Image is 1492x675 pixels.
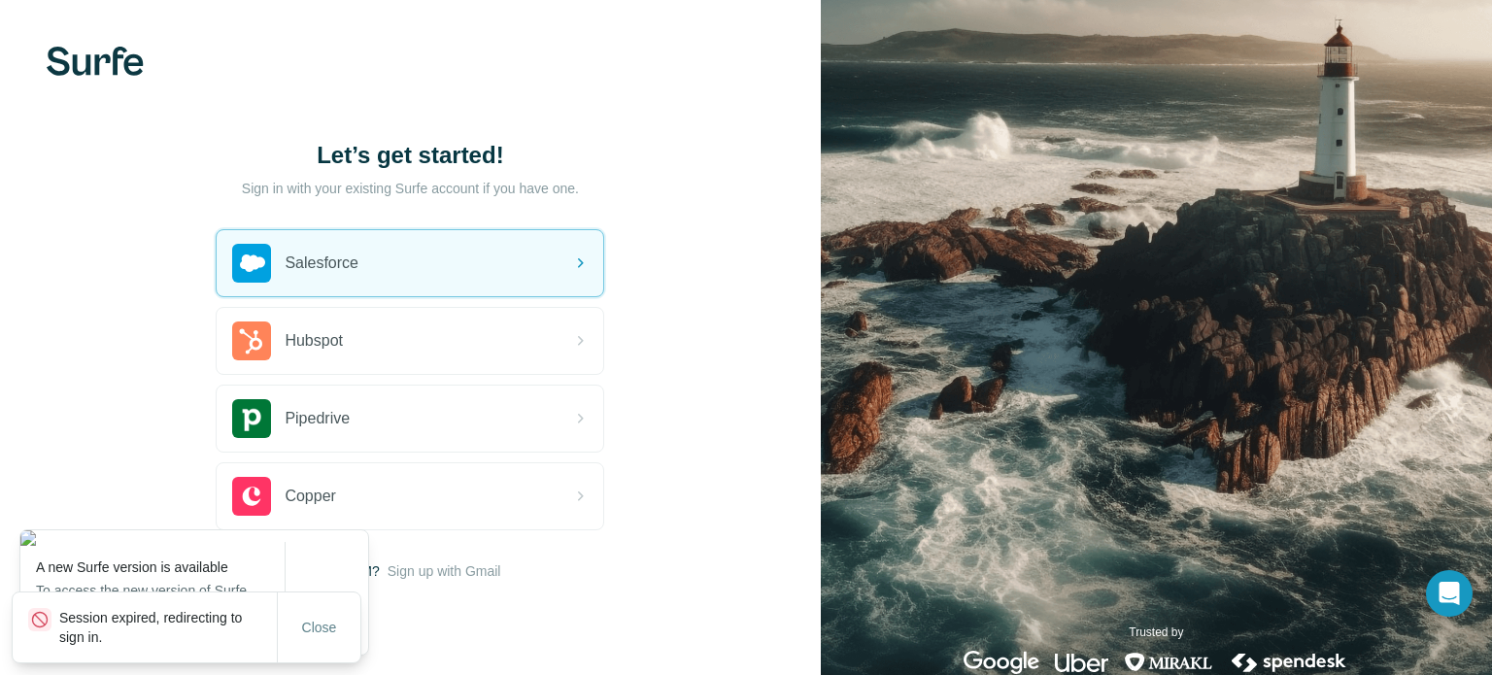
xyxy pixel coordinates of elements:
p: A new Surfe version is available [36,557,285,577]
span: Pipedrive [285,407,350,430]
span: Close [302,618,337,637]
span: No CRM? [320,561,379,581]
button: Refresh [289,581,364,616]
span: Copper [285,485,335,508]
div: Open Intercom Messenger [1426,570,1473,617]
h1: Let’s get started! [216,140,604,171]
button: Close [288,610,351,645]
img: copper's logo [232,477,271,516]
img: salesforce's logo [232,244,271,283]
span: Salesforce [285,252,358,275]
p: To access the new version of Surfe and ensure its functionality, please refresh your page. [36,581,285,639]
span: Hubspot [285,329,343,353]
img: pipedrive's logo [232,399,271,438]
span: Refresh [303,591,351,606]
img: Surfe's logo [47,47,144,76]
p: Trusted by [1129,624,1183,641]
img: uber's logo [1055,651,1108,674]
img: hubspot's logo [232,321,271,360]
p: Sign in with your existing Surfe account if you have one. [242,179,579,198]
img: mirakl's logo [1124,651,1213,674]
img: af1410d4-ced6-499b-a5c1-f8a47641ca1c [20,530,368,546]
img: google's logo [964,651,1039,674]
img: spendesk's logo [1229,651,1349,674]
button: Sign up with Gmail [388,561,501,581]
p: Session expired, redirecting to sign in. [59,608,277,647]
